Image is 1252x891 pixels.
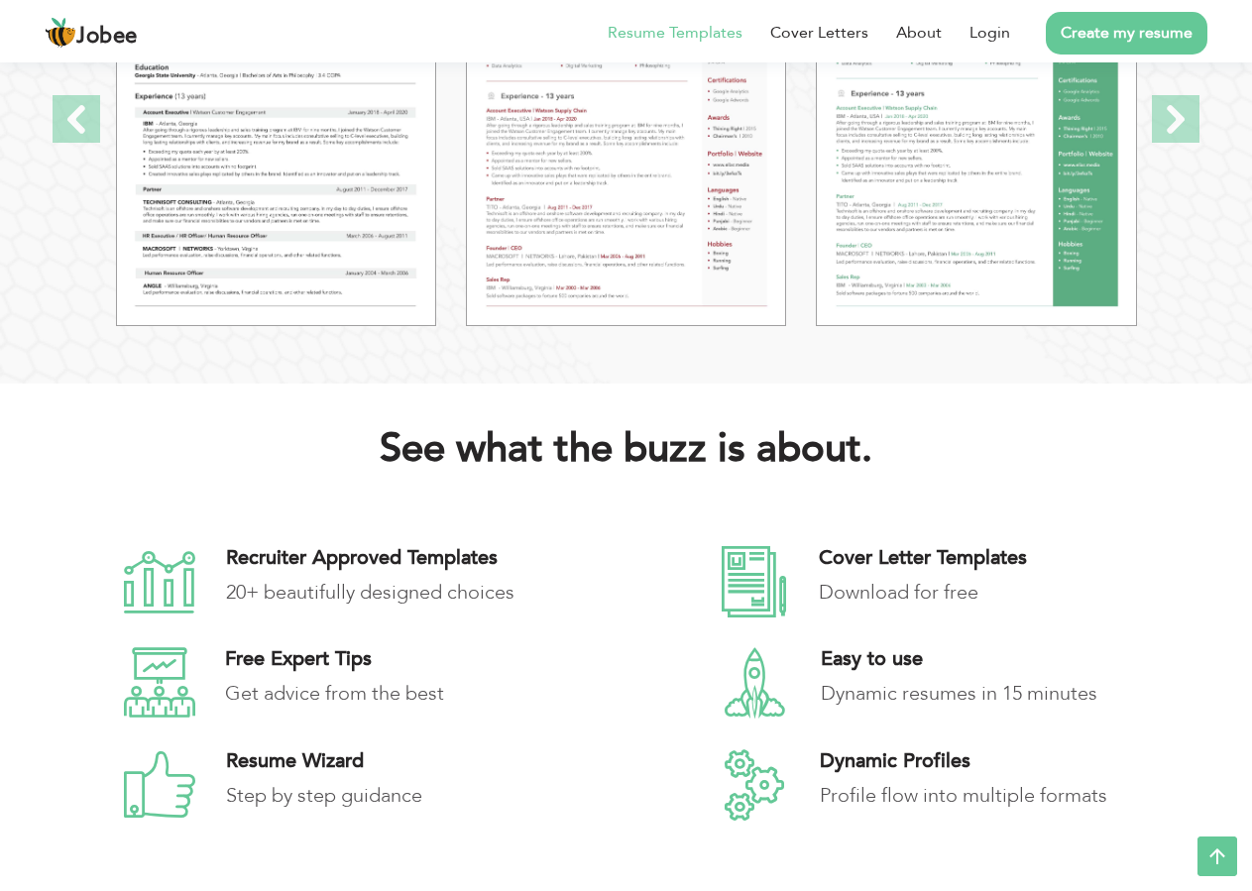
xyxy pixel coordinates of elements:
a: About [896,21,942,45]
p: Get advice from the best [225,679,805,709]
p: Dynamic resumes in 15 minutes [821,679,1231,709]
img: jobee.io [45,17,76,49]
h4: Dynamic Profiles [820,749,1230,773]
a: Jobee [45,17,138,49]
a: Login [969,21,1010,45]
h4: Resume Wizard [226,749,806,773]
h4: Recruiter Approved Templates [226,546,806,570]
p: Download for free [819,578,1229,608]
h4: Easy to use [821,647,1231,671]
a: Create my resume [1046,12,1207,55]
p: Profile flow into multiple formats [820,781,1230,811]
p: Step by step guidance [226,781,806,811]
h4: Cover Letter Templates [819,546,1229,570]
a: Resume Templates [608,21,742,45]
p: 20+ beautifully designed choices [226,578,806,608]
h4: Free Expert Tips [225,647,805,671]
a: Cover Letters [770,21,868,45]
span: Jobee [76,26,138,48]
h2: See what the buzz is about. [380,423,872,475]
